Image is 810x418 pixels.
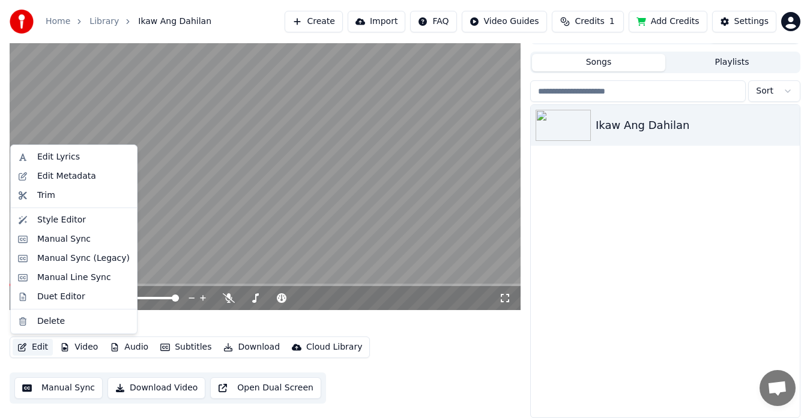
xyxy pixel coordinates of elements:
button: Songs [532,54,665,71]
button: Import [348,11,405,32]
div: Style Editor [37,214,86,226]
button: Video Guides [462,11,547,32]
div: Manual Line Sync [37,272,111,284]
div: Cloud Library [306,341,362,353]
div: Trim [37,190,55,202]
div: Open chat [760,370,796,406]
div: Delete [37,315,65,327]
button: Audio [105,339,153,356]
div: Edit Metadata [37,170,96,182]
button: Manual Sync [14,377,103,399]
div: Manual Sync (Legacy) [37,252,130,264]
button: FAQ [410,11,456,32]
span: Credits [575,16,604,28]
div: Edit Lyrics [37,151,80,163]
button: Add Credits [629,11,707,32]
div: Ikaw Ang Dahilan [10,315,114,332]
button: Credits1 [552,11,624,32]
div: Settings [734,16,769,28]
button: Video [55,339,103,356]
div: Manual Sync [37,233,91,245]
button: Download [219,339,285,356]
button: Edit [13,339,53,356]
span: 1 [609,16,615,28]
nav: breadcrumb [46,16,211,28]
img: youka [10,10,34,34]
span: Sort [756,85,773,97]
button: Subtitles [156,339,216,356]
span: Ikaw Ang Dahilan [138,16,211,28]
a: Library [89,16,119,28]
button: Playlists [665,54,799,71]
button: Settings [712,11,776,32]
button: Download Video [107,377,205,399]
div: Ikaw Ang Dahilan [596,117,795,134]
button: Open Dual Screen [210,377,321,399]
div: Duet Editor [37,291,85,303]
button: Create [285,11,343,32]
a: Home [46,16,70,28]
